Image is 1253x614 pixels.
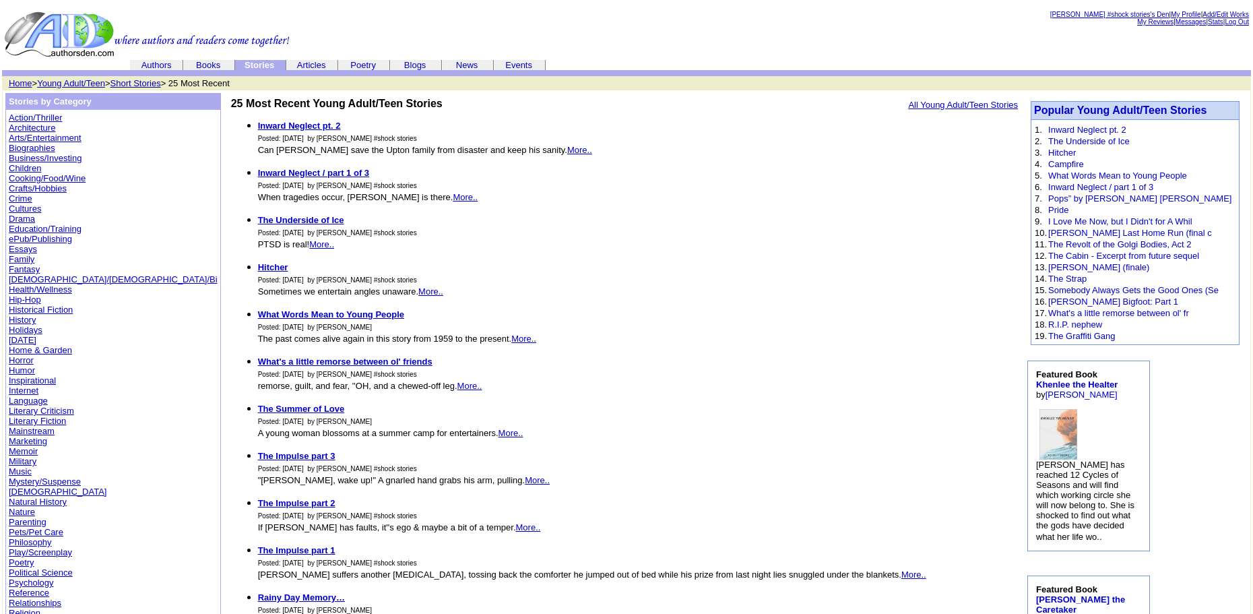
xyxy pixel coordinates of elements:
[9,578,53,588] a: Psychology
[9,234,72,244] a: ePub/Publishing
[9,254,34,264] a: Family
[9,547,72,557] a: Play/Screenplay
[9,456,36,466] a: Military
[9,274,218,284] a: [DEMOGRAPHIC_DATA]/[DEMOGRAPHIC_DATA]/Bi
[1050,11,1249,26] font: | | | | |
[9,193,32,204] a: Crime
[258,545,335,555] a: The Impulse part 1
[258,404,345,414] a: The Summer of Love
[1048,171,1187,181] a: What Words Mean to Young People
[1048,205,1068,215] a: Pride
[9,588,49,598] a: Reference
[258,465,417,472] font: Posted: [DATE] by [PERSON_NAME] #shock stories
[1176,18,1207,26] a: Messages
[9,96,92,106] b: Stories by Category
[9,517,46,527] a: Parenting
[9,264,40,274] a: Fantasy
[9,78,230,88] font: > > > 25 Most Recent
[9,426,55,436] a: Mainstream
[1048,308,1189,318] a: What's a little remorse between ol' fr
[258,592,345,603] b: Rainy Day Memory…
[9,507,35,517] a: Nature
[9,183,67,193] a: Crafts/Hobbies
[9,527,63,537] a: Pets/Pet Care
[901,570,926,580] a: More..
[258,135,417,142] font: Posted: [DATE] by [PERSON_NAME] #shock stories
[1208,18,1223,26] a: Stats
[258,334,536,344] font: The past comes alive again in this story from 1959 to the present.
[567,145,592,155] a: More..
[1048,216,1192,226] a: I Love Me Now, but I Didn't for A Whil
[1035,319,1047,330] font: 18.
[1035,193,1042,204] font: 7.
[9,487,106,497] a: [DEMOGRAPHIC_DATA]
[9,133,82,143] a: Arts/Entertainment
[258,428,523,438] font: A young woman blossoms at a summer camp for entertainers.
[1035,274,1047,284] font: 14.
[1035,182,1042,192] font: 6.
[350,60,376,70] a: Poetry
[511,334,536,344] a: More..
[258,607,372,614] font: Posted: [DATE] by [PERSON_NAME]
[1036,369,1118,400] font: by
[297,60,326,70] a: Articles
[1035,262,1047,272] font: 13.
[9,325,42,335] a: Holidays
[258,286,443,297] font: Sometimes we entertain angles unaware.
[1035,216,1042,226] font: 9.
[9,305,73,315] a: Historical Fiction
[9,244,37,254] a: Essays
[1035,171,1042,181] font: 5.
[1048,251,1199,261] a: The Cabin - Excerpt from future sequel
[9,143,55,153] a: Biographies
[9,204,41,214] a: Cultures
[9,173,86,183] a: Cooking/Food/Wine
[9,224,82,234] a: Education/Training
[258,215,344,225] a: The Underside of Ice
[258,570,926,580] font: [PERSON_NAME] suffers another [MEDICAL_DATA], tossing back the comforter he jumped out of bed whi...
[258,262,288,272] a: Hitcher
[9,466,32,477] a: Music
[1048,297,1178,307] a: [PERSON_NAME] Bigfoot: Part 1
[9,446,38,456] a: Memoir
[258,324,372,331] font: Posted: [DATE] by [PERSON_NAME]
[9,375,56,386] a: Inspirational
[1035,125,1042,135] font: 1.
[1035,148,1042,158] font: 3.
[110,78,161,88] a: Short Stories
[258,522,541,532] font: If [PERSON_NAME] has faults, it''s ego & maybe a bit of a temper.
[245,60,274,70] b: Stories
[258,371,417,378] font: Posted: [DATE] by [PERSON_NAME] #shock stories
[1048,159,1084,169] a: Campfire
[141,60,172,70] a: Authors
[9,284,72,295] a: Health/Wellness
[258,498,335,508] b: The Impulse part 2
[1171,11,1200,18] a: My Profile
[1035,331,1047,341] font: 19.
[258,512,417,520] font: Posted: [DATE] by [PERSON_NAME] #shock stories
[1035,205,1042,215] font: 8.
[9,436,47,446] a: Marketing
[1034,104,1207,116] font: Popular Young Adult/Teen Stories
[908,100,1018,110] a: All Young Adult/Teen Stories
[9,78,32,88] a: Home
[9,295,41,305] a: Hip-Hop
[258,309,404,319] b: What Words Mean to Young People
[1039,409,1077,460] img: 79489.jpg
[196,60,220,70] a: Books
[9,598,61,608] a: Relationships
[258,357,432,367] b: What's a little remorse between ol' friends
[1035,159,1042,169] font: 4.
[9,345,72,355] a: Home & Garden
[1048,193,1231,204] a: Pops” by [PERSON_NAME] [PERSON_NAME]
